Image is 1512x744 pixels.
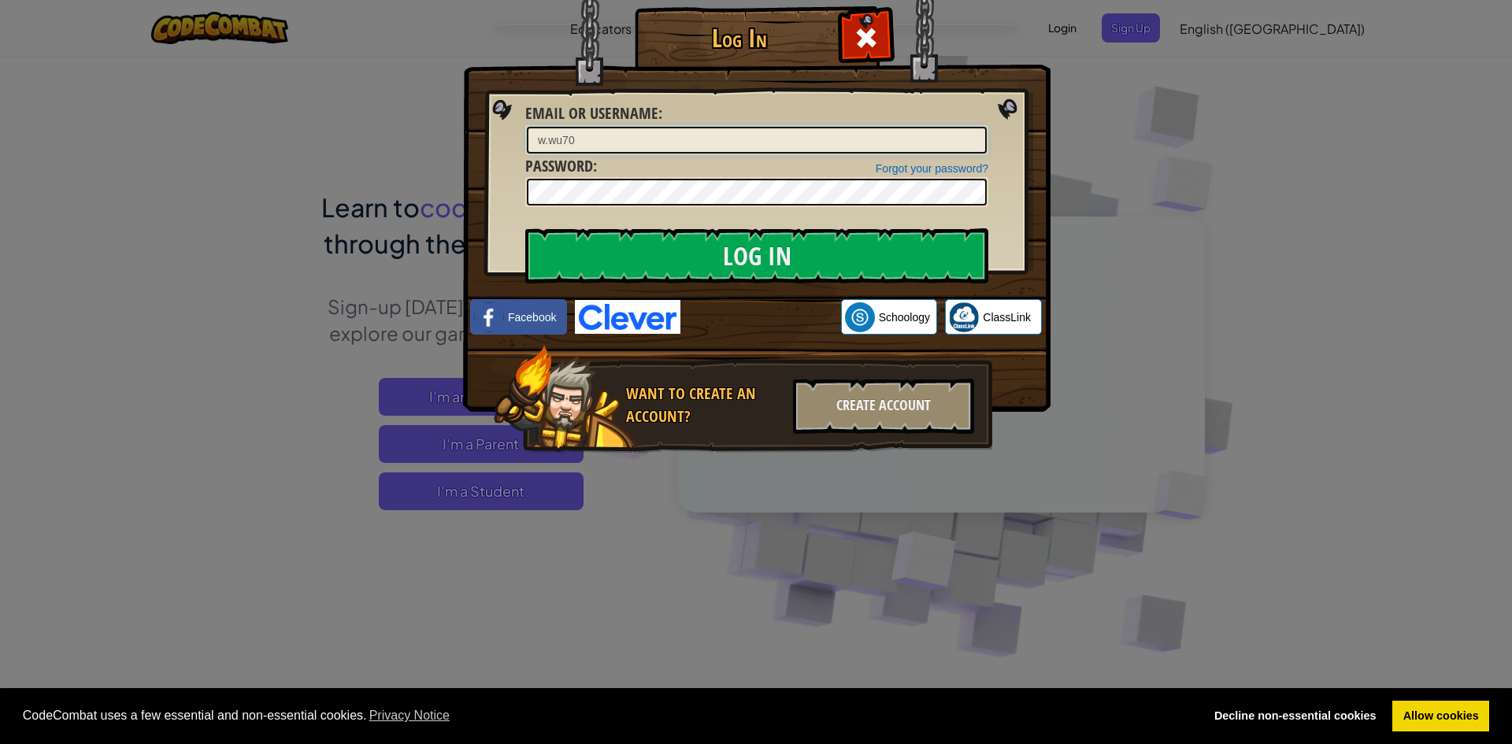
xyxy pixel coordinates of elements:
[626,383,784,428] div: Want to create an account?
[949,302,979,332] img: classlink-logo-small.png
[525,155,597,178] label: :
[474,302,504,332] img: facebook_small.png
[525,102,662,125] label: :
[367,704,453,727] a: learn more about cookies
[525,102,658,124] span: Email or Username
[639,24,839,52] h1: Log In
[525,228,988,283] input: Log In
[879,309,930,325] span: Schoology
[525,155,593,176] span: Password
[845,302,875,332] img: schoology.png
[575,300,680,334] img: clever-logo-blue.png
[983,309,1031,325] span: ClassLink
[793,379,974,434] div: Create Account
[23,704,1191,727] span: CodeCombat uses a few essential and non-essential cookies.
[1203,701,1387,732] a: deny cookies
[1392,701,1489,732] a: allow cookies
[876,162,988,175] a: Forgot your password?
[680,300,841,335] iframe: Sign in with Google Button
[508,309,556,325] span: Facebook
